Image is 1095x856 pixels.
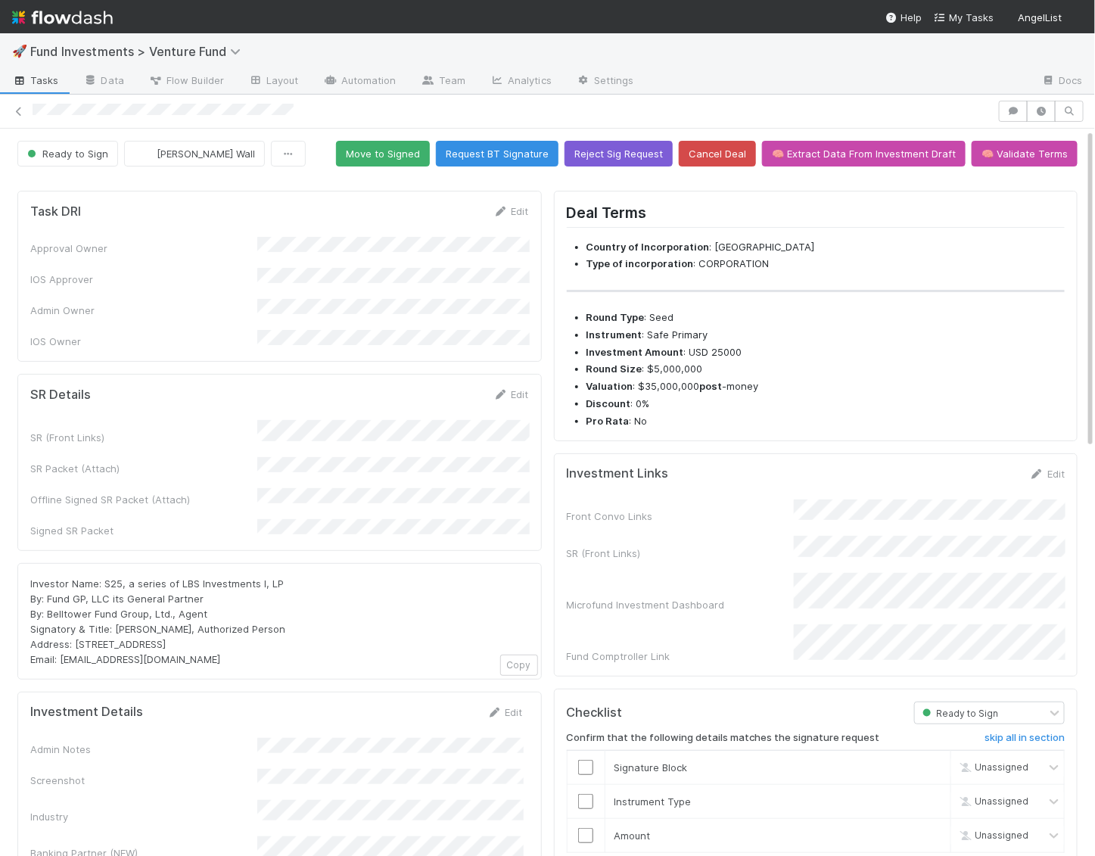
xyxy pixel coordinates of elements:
[17,141,118,167] button: Ready to Sign
[567,509,794,524] div: Front Convo Links
[586,311,645,323] strong: Round Type
[30,577,285,665] span: Investor Name: S25, a series of LBS Investments I, LP By: Fund GP, LLC its General Partner By: Be...
[30,705,143,720] h5: Investment Details
[30,742,257,757] div: Admin Notes
[586,397,631,409] strong: Discount
[885,10,922,25] div: Help
[586,362,1065,377] li: : $5,000,000
[493,388,529,400] a: Edit
[934,10,994,25] a: My Tasks
[493,205,529,217] a: Edit
[1029,70,1095,94] a: Docs
[500,655,538,676] button: Copy
[12,5,113,30] img: logo-inverted-e16ddd16eac7371096b0.svg
[985,732,1065,744] h6: skip all in section
[567,732,880,744] h6: Confirm that the following details matches the signature request
[919,708,999,719] span: Ready to Sign
[614,830,651,842] span: Amount
[1018,11,1062,23] span: AngelList
[700,380,723,392] strong: post
[24,148,108,160] span: Ready to Sign
[957,795,1028,807] span: Unassigned
[30,492,257,507] div: Offline Signed SR Packet (Attach)
[30,809,257,824] div: Industry
[30,523,257,538] div: Signed SR Packet
[30,44,248,59] span: Fund Investments > Venture Fund
[567,705,623,721] h5: Checklist
[436,141,558,167] button: Request BT Signature
[30,388,91,403] h5: SR Details
[157,148,255,160] span: [PERSON_NAME] Wall
[71,70,136,94] a: Data
[567,546,794,561] div: SR (Front Links)
[30,204,81,219] h5: Task DRI
[985,732,1065,750] a: skip all in section
[586,310,1065,325] li: : Seed
[124,141,265,167] button: [PERSON_NAME] Wall
[311,70,409,94] a: Automation
[614,795,692,808] span: Instrument Type
[12,45,27,58] span: 🚀
[567,466,669,481] h5: Investment Links
[586,379,1065,394] li: : $35,000,000 -money
[148,73,224,88] span: Flow Builder
[586,380,633,392] strong: Valuation
[679,141,756,167] button: Cancel Deal
[586,241,710,253] strong: Country of Incorporation
[972,141,1078,167] button: 🧠 Validate Terms
[1068,11,1083,26] img: avatar_041b9f3e-9684-4023-b9b7-2f10de55285d.png
[336,141,430,167] button: Move to Signed
[30,241,257,256] div: Approval Owner
[137,146,152,161] img: avatar_041b9f3e-9684-4023-b9b7-2f10de55285d.png
[1029,468,1065,480] a: Edit
[12,73,59,88] span: Tasks
[564,70,646,94] a: Settings
[957,830,1028,841] span: Unassigned
[934,11,994,23] span: My Tasks
[586,328,642,341] strong: Instrument
[586,345,1065,360] li: : USD 25000
[136,70,236,94] a: Flow Builder
[586,414,1065,429] li: : No
[586,346,684,358] strong: Investment Amount
[567,597,794,612] div: Microfund Investment Dashboard
[586,397,1065,412] li: : 0%
[236,70,311,94] a: Layout
[762,141,966,167] button: 🧠 Extract Data From Investment Draft
[567,649,794,664] div: Fund Comptroller Link
[586,257,694,269] strong: Type of incorporation
[30,272,257,287] div: IOS Approver
[957,761,1028,773] span: Unassigned
[409,70,478,94] a: Team
[586,257,1065,272] li: : CORPORATION
[586,415,630,427] strong: Pro Rata
[30,334,257,349] div: IOS Owner
[487,706,523,718] a: Edit
[565,141,673,167] button: Reject Sig Request
[614,761,688,774] span: Signature Block
[586,240,1065,255] li: : [GEOGRAPHIC_DATA]
[30,430,257,445] div: SR (Front Links)
[478,70,564,94] a: Analytics
[586,328,1065,343] li: : Safe Primary
[30,303,257,318] div: Admin Owner
[30,773,257,788] div: Screenshot
[586,363,642,375] strong: Round Size
[30,461,257,476] div: SR Packet (Attach)
[567,204,1065,227] h2: Deal Terms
